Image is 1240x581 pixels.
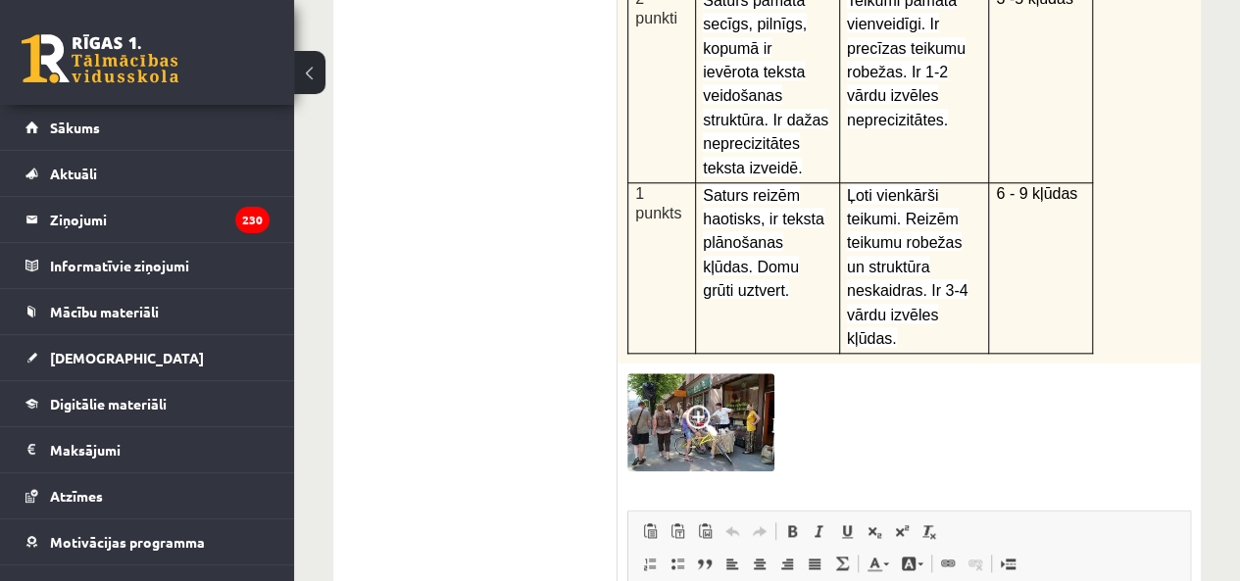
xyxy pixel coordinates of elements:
a: Вставить только текст (Ctrl+Shift+V) [664,518,691,544]
a: Вставить/Редактировать ссылку (Ctrl+K) [934,551,962,576]
span: Mācību materiāli [50,303,159,320]
a: По правому краю [773,551,801,576]
legend: Ziņojumi [50,197,270,242]
a: Aktuāli [25,151,270,196]
a: Вставить / удалить нумерованный список [636,551,664,576]
a: Informatīvie ziņojumi [25,243,270,288]
a: Ziņojumi230 [25,197,270,242]
a: Цитата [691,551,719,576]
a: Надстрочный индекс [888,518,916,544]
a: Подстрочный индекс [861,518,888,544]
span: 6 - 9 kļūdas [996,185,1077,202]
span: Saturs reizēm haotisks, ir teksta plānošanas kļūdas. Domu grūti uztvert. [703,187,824,300]
a: Digitālie materiāli [25,381,270,426]
a: Полужирный (Ctrl+B) [778,518,806,544]
a: Вставить (Ctrl+V) [636,518,664,544]
legend: Maksājumi [50,427,270,472]
span: Motivācijas programma [50,533,205,551]
i: 230 [235,207,270,233]
a: Цвет фона [895,551,929,576]
a: По ширине [801,551,828,576]
span: Aktuāli [50,165,97,182]
img: 1.jpg [627,373,774,471]
span: [DEMOGRAPHIC_DATA] [50,349,204,366]
span: Ļoti vienkārši teikumi. Reizēm teikumu robežas un struktūra neskaidras. Ir 3-4 vārdu izvē... [847,187,968,347]
span: Digitālie materiāli [50,395,167,412]
body: Визуальный текстовый редактор, wiswyg-editor-user-answer-47024735271620 [20,20,542,40]
a: Rīgas 1. Tālmācības vidusskola [22,34,178,83]
span: Sākums [50,119,100,136]
a: Подчеркнутый (Ctrl+U) [833,518,861,544]
a: Вставить разрыв страницы для печати [994,551,1021,576]
a: Математика [828,551,856,576]
a: Вставить из Word [691,518,719,544]
a: Убрать ссылку [962,551,989,576]
a: Убрать форматирование [916,518,943,544]
legend: Informatīvie ziņojumi [50,243,270,288]
a: Maksājumi [25,427,270,472]
a: Курсив (Ctrl+I) [806,518,833,544]
a: Atzīmes [25,473,270,518]
a: Вставить / удалить маркированный список [664,551,691,576]
a: Motivācijas programma [25,519,270,564]
a: Sākums [25,105,270,150]
a: По левому краю [719,551,746,576]
a: Отменить (Ctrl+Z) [719,518,746,544]
a: [DEMOGRAPHIC_DATA] [25,335,270,380]
a: Mācību materiāli [25,289,270,334]
span: 1 punkts [635,185,681,222]
span: Atzīmes [50,487,103,505]
a: По центру [746,551,773,576]
a: Повторить (Ctrl+Y) [746,518,773,544]
a: Цвет текста [861,551,895,576]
